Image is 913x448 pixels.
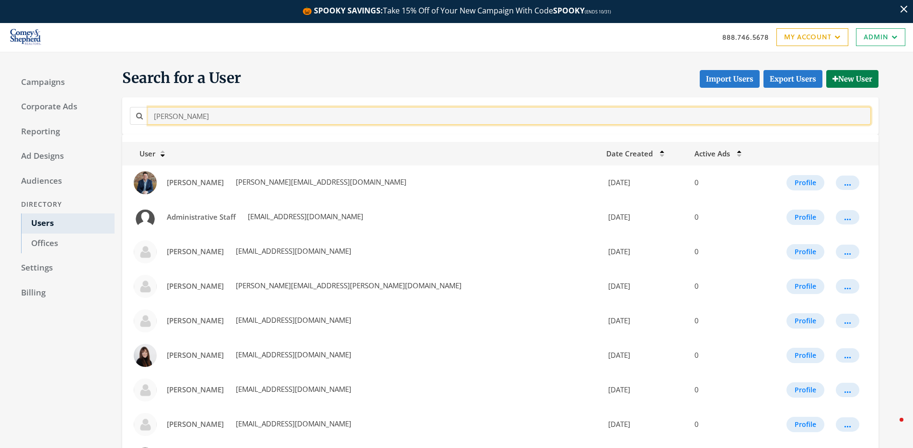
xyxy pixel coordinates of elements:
a: [PERSON_NAME] [161,312,230,330]
button: Profile [786,279,824,294]
a: Settings [12,258,115,278]
span: [PERSON_NAME] [167,281,224,291]
div: ... [844,182,851,183]
span: [EMAIL_ADDRESS][DOMAIN_NAME] [234,384,351,394]
span: [EMAIL_ADDRESS][DOMAIN_NAME] [234,315,351,325]
span: Date Created [606,149,653,158]
button: New User [826,70,878,88]
button: ... [836,417,859,432]
span: [PERSON_NAME] [167,419,224,429]
td: 0 [689,338,762,373]
iframe: Intercom live chat [880,415,903,438]
a: 888.746.5678 [722,32,769,42]
td: 0 [689,200,762,235]
div: ... [844,355,851,356]
a: Audiences [12,171,115,191]
img: Administrative Staff profile [134,206,157,229]
td: 0 [689,165,762,200]
span: [PERSON_NAME][EMAIL_ADDRESS][PERSON_NAME][DOMAIN_NAME] [234,281,462,290]
td: [DATE] [601,235,689,269]
div: ... [844,389,851,390]
a: Corporate Ads [12,97,115,117]
a: [PERSON_NAME] [161,277,230,295]
a: [PERSON_NAME] [161,346,230,364]
img: Amanda Stiles profile [134,344,157,367]
button: Profile [786,210,824,225]
div: ... [844,320,851,321]
button: Profile [786,382,824,398]
a: [PERSON_NAME] [161,415,230,433]
span: [EMAIL_ADDRESS][DOMAIN_NAME] [234,419,351,428]
button: Profile [786,348,824,363]
button: Import Users [700,70,760,88]
span: Administrative Staff [167,212,236,222]
div: ... [844,251,851,252]
td: [DATE] [601,269,689,304]
button: Profile [786,417,824,432]
a: Users [21,213,115,234]
td: 0 [689,304,762,338]
td: 0 [689,407,762,442]
a: Offices [21,234,115,254]
div: ... [844,424,851,425]
td: 0 [689,235,762,269]
a: Admin [856,28,905,46]
button: ... [836,383,859,397]
td: [DATE] [601,373,689,407]
img: Alana Blythe profile [134,275,157,298]
a: My Account [776,28,848,46]
span: [PERSON_NAME][EMAIL_ADDRESS][DOMAIN_NAME] [234,177,406,187]
button: Profile [786,313,824,329]
button: ... [836,279,859,294]
a: Export Users [763,70,822,88]
img: Adwerx [8,25,44,49]
span: [EMAIL_ADDRESS][DOMAIN_NAME] [234,350,351,359]
a: Campaigns [12,72,115,93]
img: Aimee Boden profile [134,240,157,263]
a: [PERSON_NAME] [161,381,230,399]
i: Search for a name or email address [136,112,143,119]
a: Reporting [12,122,115,142]
td: [DATE] [601,304,689,338]
button: Profile [786,175,824,190]
span: [PERSON_NAME] [167,385,224,394]
div: ... [844,286,851,287]
a: Ad Designs [12,146,115,166]
td: [DATE] [601,165,689,200]
div: Directory [12,196,115,213]
td: 0 [689,373,762,407]
span: [EMAIL_ADDRESS][DOMAIN_NAME] [234,246,351,256]
button: ... [836,176,859,190]
button: ... [836,348,859,363]
button: Profile [786,244,824,259]
a: [PERSON_NAME] [161,243,230,260]
td: [DATE] [601,407,689,442]
span: [PERSON_NAME] [167,247,224,256]
span: Search for a User [122,69,241,88]
img: Amber Gibson profile [134,378,157,401]
button: ... [836,314,859,328]
span: User [128,149,155,158]
span: [PERSON_NAME] [167,350,224,360]
span: [PERSON_NAME] [167,177,224,187]
span: [EMAIL_ADDRESS][DOMAIN_NAME] [246,212,363,221]
img: Adam Menke profile [134,171,157,194]
button: ... [836,210,859,224]
td: 0 [689,269,762,304]
button: ... [836,245,859,259]
div: ... [844,217,851,218]
a: [PERSON_NAME] [161,174,230,191]
td: [DATE] [601,200,689,235]
span: [PERSON_NAME] [167,316,224,325]
span: Active Ads [694,149,730,158]
input: Search for a name or email address [148,107,871,125]
a: Administrative Staff [161,208,242,226]
img: Ally Haas profile [134,309,157,332]
img: Amy Broermann profile [134,413,157,436]
a: Billing [12,283,115,303]
td: [DATE] [601,338,689,373]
